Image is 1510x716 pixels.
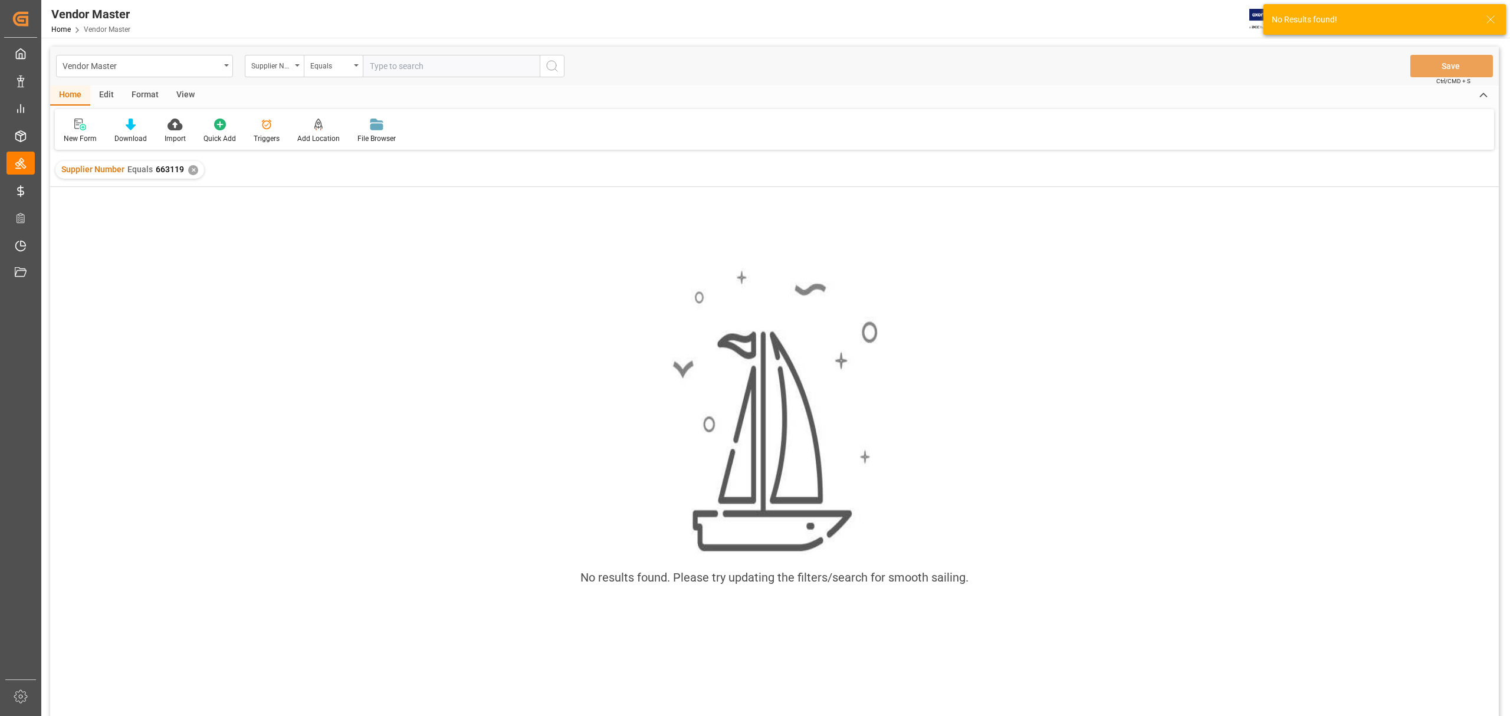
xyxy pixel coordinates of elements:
[64,133,97,144] div: New Form
[156,165,184,174] span: 663119
[540,55,564,77] button: search button
[168,86,203,106] div: View
[580,569,969,586] div: No results found. Please try updating the filters/search for smooth sailing.
[304,55,363,77] button: open menu
[310,58,350,71] div: Equals
[114,133,147,144] div: Download
[297,133,340,144] div: Add Location
[61,165,124,174] span: Supplier Number
[1410,55,1493,77] button: Save
[1249,9,1290,29] img: Exertis%20JAM%20-%20Email%20Logo.jpg_1722504956.jpg
[671,268,878,555] img: smooth_sailing.jpeg
[56,55,233,77] button: open menu
[363,55,540,77] input: Type to search
[251,58,291,71] div: Supplier Number
[188,165,198,175] div: ✕
[357,133,396,144] div: File Browser
[50,86,90,106] div: Home
[51,5,130,23] div: Vendor Master
[51,25,71,34] a: Home
[203,133,236,144] div: Quick Add
[1272,14,1475,26] div: No Results found!
[245,55,304,77] button: open menu
[165,133,186,144] div: Import
[90,86,123,106] div: Edit
[123,86,168,106] div: Format
[254,133,280,144] div: Triggers
[1436,77,1470,86] span: Ctrl/CMD + S
[127,165,153,174] span: Equals
[63,58,220,73] div: Vendor Master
